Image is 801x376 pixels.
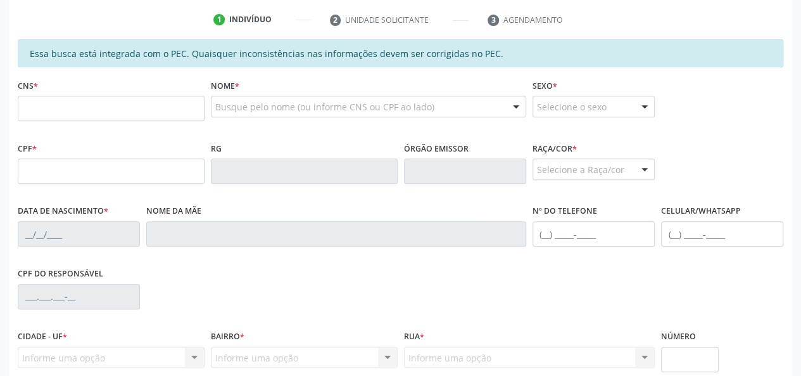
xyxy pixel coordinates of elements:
[146,202,201,221] label: Nome da mãe
[537,163,624,176] span: Selecione a Raça/cor
[404,327,424,347] label: Rua
[18,202,108,221] label: Data de nascimento
[229,14,272,25] div: Indivíduo
[18,284,140,309] input: ___.___.___-__
[18,221,140,247] input: __/__/____
[533,221,655,247] input: (__) _____-_____
[18,39,783,67] div: Essa busca está integrada com o PEC. Quaisquer inconsistências nas informações devem ser corrigid...
[215,100,434,113] span: Busque pelo nome (ou informe CNS ou CPF ao lado)
[18,264,103,284] label: CPF do responsável
[211,139,222,159] label: RG
[18,139,37,159] label: CPF
[211,327,244,347] label: Bairro
[533,202,597,221] label: Nº do Telefone
[404,139,469,159] label: Órgão emissor
[211,76,239,96] label: Nome
[661,202,741,221] label: Celular/WhatsApp
[533,139,577,159] label: Raça/cor
[661,327,696,347] label: Número
[661,221,783,247] input: (__) _____-_____
[537,100,607,113] span: Selecione o sexo
[213,14,225,25] div: 1
[533,76,557,96] label: Sexo
[18,76,38,96] label: CNS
